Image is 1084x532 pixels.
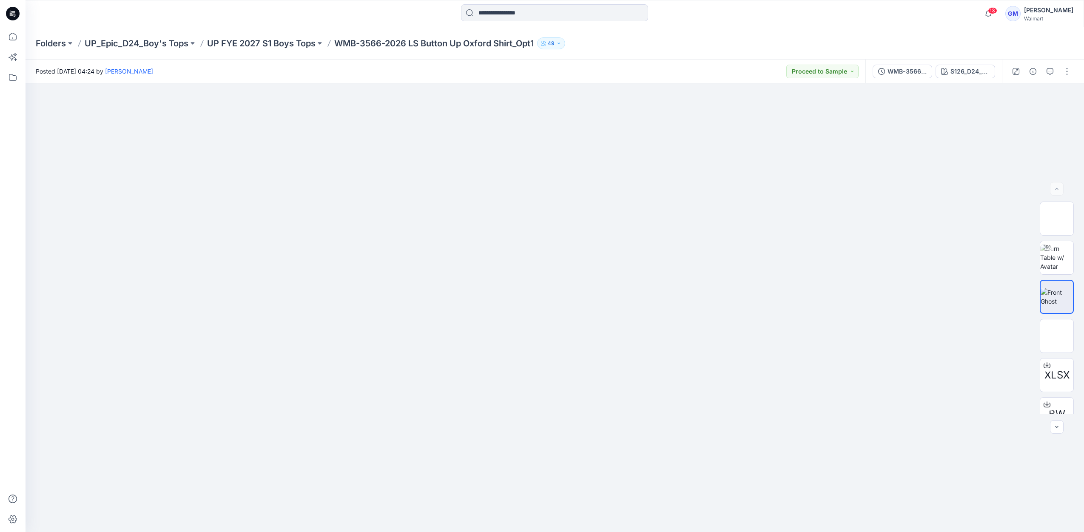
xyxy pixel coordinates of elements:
[1040,244,1073,271] img: Turn Table w/ Avatar
[873,65,932,78] button: WMB-3566-2026 LS Button Up Oxford Shirt_Opt1_Full Colorway
[950,67,990,76] div: S126_D24_WN_Stripe_Newstone_M24939D_Opt1
[36,67,153,76] span: Posted [DATE] 04:24 by
[36,37,66,49] a: Folders
[334,37,534,49] p: WMB-3566-2026 LS Button Up Oxford Shirt_Opt1
[1049,407,1065,422] span: BW
[537,37,565,49] button: 49
[1024,15,1073,22] div: Walmart
[105,68,153,75] a: [PERSON_NAME]
[548,39,555,48] p: 49
[1026,65,1040,78] button: Details
[1041,288,1073,306] img: Front Ghost
[1044,367,1070,383] span: XLSX
[207,37,316,49] a: UP FYE 2027 S1 Boys Tops
[1024,5,1073,15] div: [PERSON_NAME]
[888,67,927,76] div: WMB-3566-2026 LS Button Up Oxford Shirt_Opt1_Full Colorway
[988,7,997,14] span: 13
[85,37,188,49] a: UP_Epic_D24_Boy's Tops
[1040,327,1073,345] img: Back Ghost
[936,65,995,78] button: S126_D24_WN_Stripe_Newstone_M24939D_Opt1
[1005,6,1021,21] div: GM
